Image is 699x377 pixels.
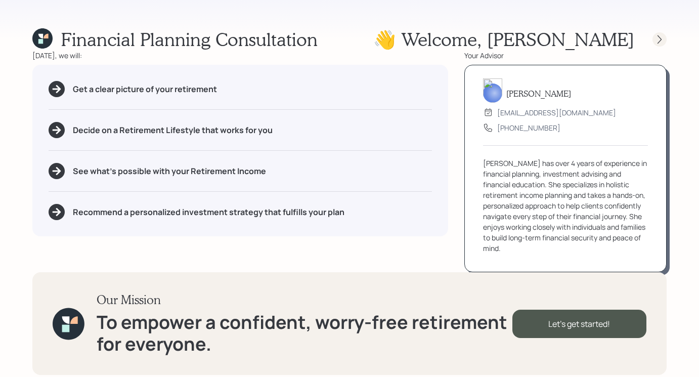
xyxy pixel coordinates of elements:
h5: Recommend a personalized investment strategy that fulfills your plan [73,207,344,217]
h5: Decide on a Retirement Lifestyle that works for you [73,125,273,135]
h1: Financial Planning Consultation [61,28,318,50]
h5: Get a clear picture of your retirement [73,85,217,94]
h5: [PERSON_NAME] [506,89,571,98]
div: Let's get started! [512,310,646,338]
div: Your Advisor [464,50,667,61]
h5: See what's possible with your Retirement Income [73,166,266,176]
div: [PHONE_NUMBER] [497,122,560,133]
div: [PERSON_NAME] has over 4 years of experience in financial planning, investment advising and finan... [483,158,648,254]
h1: 👋 Welcome , [PERSON_NAME] [373,28,634,50]
img: aleksandra-headshot.png [483,78,502,103]
div: [EMAIL_ADDRESS][DOMAIN_NAME] [497,107,616,118]
div: [DATE], we will: [32,50,448,61]
h1: To empower a confident, worry-free retirement for everyone. [97,311,512,355]
h3: Our Mission [97,292,512,307]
